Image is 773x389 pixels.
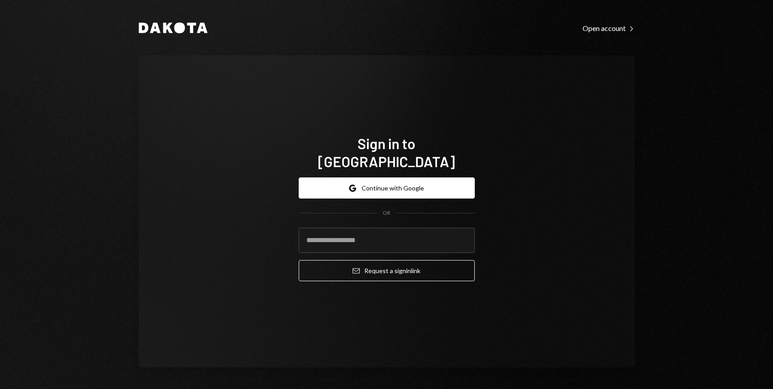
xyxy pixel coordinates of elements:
h1: Sign in to [GEOGRAPHIC_DATA] [299,134,475,170]
a: Open account [583,23,635,33]
div: Open account [583,24,635,33]
button: Continue with Google [299,177,475,199]
button: Request a signinlink [299,260,475,281]
div: OR [383,209,390,217]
